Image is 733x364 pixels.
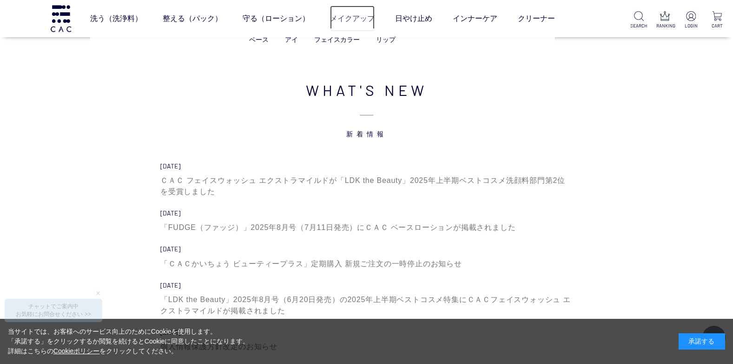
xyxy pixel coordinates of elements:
[163,6,222,32] a: 整える（パック）
[330,6,375,32] a: メイクアップ
[683,11,700,29] a: LOGIN
[160,245,573,254] div: [DATE]
[160,162,573,197] a: [DATE] ＣＡＣ フェイスウォッシュ エクストラマイルドが「LDK the Beauty」2025年上半期ベストコスメ洗顔料部門第2位を受賞しました
[630,11,647,29] a: SEARCH
[160,175,573,197] div: ＣＡＣ フェイスウォッシュ エクストラマイルドが「LDK the Beauty」2025年上半期ベストコスメ洗顔料部門第2位を受賞しました
[395,6,432,32] a: 日やけ止め
[376,36,396,43] a: リップ
[160,222,573,233] div: 「FUDGE（ファッジ）」2025年8月号（7月11日発売）にＣＡＣ ベースローションが掲載されました
[49,5,73,32] img: logo
[160,162,573,171] div: [DATE]
[709,22,726,29] p: CART
[314,36,360,43] a: フェイスカラー
[53,347,100,355] a: Cookieポリシー
[90,6,142,32] a: 洗う（洗浄料）
[92,101,641,138] span: 新着情報
[92,79,641,138] h2: WHAT'S NEW
[160,258,573,270] div: 「ＣＡＣかいちょう ビューティープラス」定期購入 新規ご注文の一時停止のお知らせ
[160,281,573,317] a: [DATE] 「LDK the Beauty」2025年8月号（6月20日発売）の2025年上半期ベストコスメ特集にＣＡＣフェイスウォッシュ エクストラマイルドが掲載されました
[679,333,725,350] div: 承諾する
[249,36,269,43] a: ベース
[683,22,700,29] p: LOGIN
[160,209,573,233] a: [DATE] 「FUDGE（ファッジ）」2025年8月号（7月11日発売）にＣＡＣ ベースローションが掲載されました
[656,11,673,29] a: RANKING
[630,22,647,29] p: SEARCH
[160,245,573,269] a: [DATE] 「ＣＡＣかいちょう ビューティープラス」定期購入 新規ご注文の一時停止のお知らせ
[656,22,673,29] p: RANKING
[8,327,250,356] div: 当サイトでは、お客様へのサービス向上のためにCookieを使用します。 「承諾する」をクリックするか閲覧を続けるとCookieに同意したことになります。 詳細はこちらの をクリックしてください。
[709,11,726,29] a: CART
[453,6,497,32] a: インナーケア
[285,36,298,43] a: アイ
[160,209,573,218] div: [DATE]
[518,6,555,32] a: クリーナー
[243,6,310,32] a: 守る（ローション）
[160,281,573,290] div: [DATE]
[160,294,573,317] div: 「LDK the Beauty」2025年8月号（6月20日発売）の2025年上半期ベストコスメ特集にＣＡＣフェイスウォッシュ エクストラマイルドが掲載されました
